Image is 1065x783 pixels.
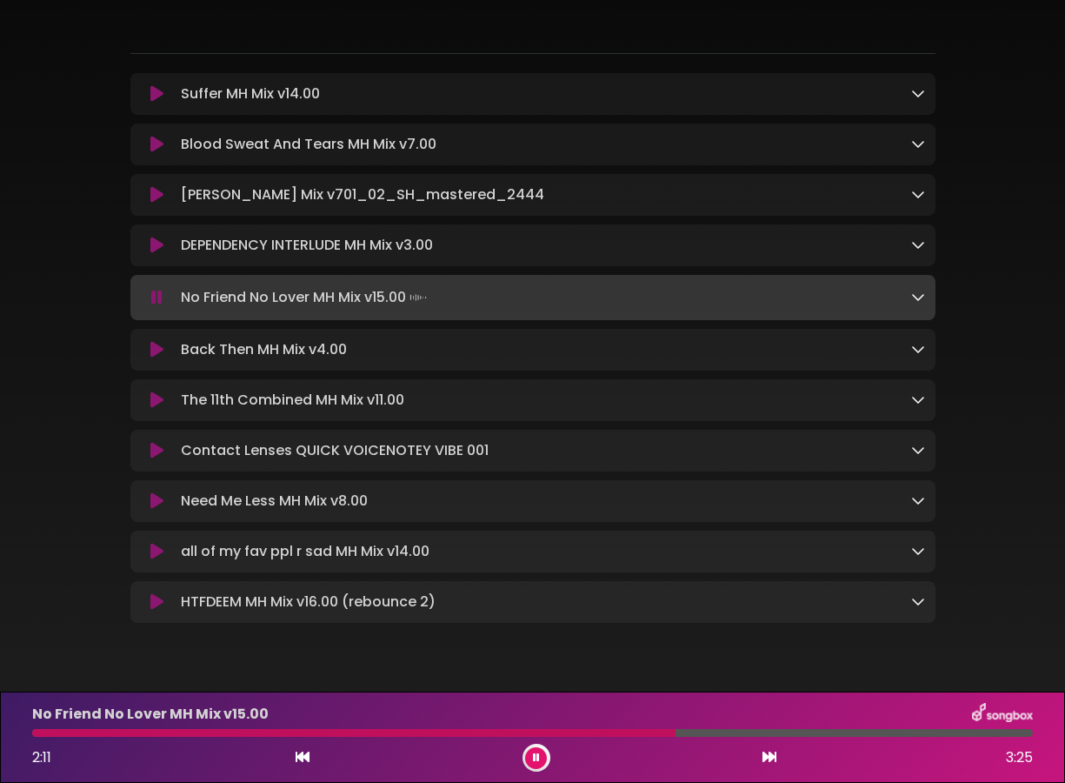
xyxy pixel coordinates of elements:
p: all of my fav ppl r sad MH Mix v14.00 [181,541,429,562]
p: [PERSON_NAME] Mix v701_02_SH_mastered_2444 [181,184,544,205]
p: Back Then MH Mix v4.00 [181,339,347,360]
p: Suffer MH Mix v14.00 [181,84,320,104]
p: Contact Lenses QUICK VOICENOTEY VIBE 001 [181,440,489,461]
p: DEPENDENCY INTERLUDE MH Mix v3.00 [181,235,433,256]
p: Blood Sweat And Tears MH Mix v7.00 [181,134,436,155]
p: No Friend No Lover MH Mix v15.00 [181,285,430,310]
p: Need Me Less MH Mix v8.00 [181,491,368,512]
p: The 11th Combined MH Mix v11.00 [181,390,404,411]
img: waveform4.gif [406,285,430,310]
p: HTFDEEM MH Mix v16.00 (rebounce 2) [181,592,436,612]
